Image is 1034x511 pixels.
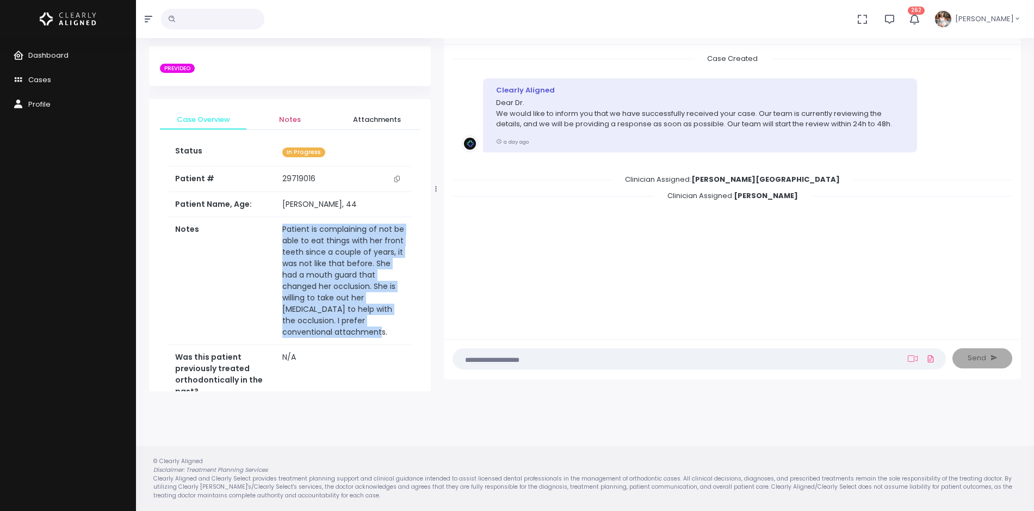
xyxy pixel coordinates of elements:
[906,354,920,363] a: Add Loom Video
[28,50,69,60] span: Dashboard
[933,9,953,29] img: Header Avatar
[694,50,771,67] span: Case Created
[496,97,903,130] p: Dear Dr. We would like to inform you that we have successfully received your case. Our team is cu...
[496,85,903,96] div: Clearly Aligned
[28,75,51,85] span: Cases
[612,171,853,188] span: Clinician Assigned:
[28,99,51,109] span: Profile
[496,138,529,145] small: a day ago
[169,192,276,217] th: Patient Name, Age:
[169,217,276,345] th: Notes
[453,53,1012,328] div: scrollable content
[282,147,325,158] span: In Progress
[40,8,96,30] img: Logo Horizontal
[955,14,1014,24] span: [PERSON_NAME]
[160,64,195,73] span: PREVIDEO
[255,114,324,125] span: Notes
[691,174,840,184] b: [PERSON_NAME][GEOGRAPHIC_DATA]
[143,457,1027,500] div: © Clearly Aligned Clearly Aligned and Clearly Select provides treatment planning support and clin...
[734,190,798,201] b: [PERSON_NAME]
[342,114,411,125] span: Attachments
[908,7,925,15] span: 262
[169,167,276,192] th: Patient #
[169,345,276,404] th: Was this patient previously treated orthodontically in the past?
[276,192,411,217] td: [PERSON_NAME], 44
[924,349,937,368] a: Add Files
[654,187,811,204] span: Clinician Assigned:
[276,345,411,404] td: N/A
[276,167,411,192] td: 29719016
[276,217,411,345] td: Patient is complaining of not be able to eat things with her front teeth since a couple of years,...
[153,466,268,474] em: Disclaimer: Treatment Planning Services
[169,139,276,167] th: Status
[169,114,238,125] span: Case Overview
